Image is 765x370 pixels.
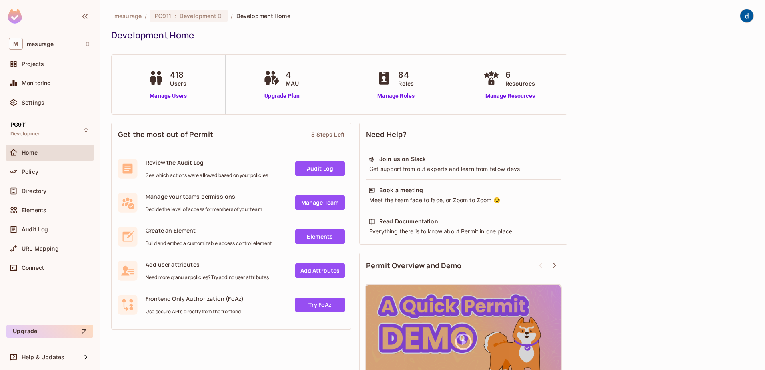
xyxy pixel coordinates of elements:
[22,354,64,360] span: Help & Updates
[174,13,177,19] span: :
[10,121,27,128] span: PG911
[111,29,750,41] div: Development Home
[146,92,190,100] a: Manage Users
[146,240,272,247] span: Build and embed a customizable access control element
[262,92,303,100] a: Upgrade Plan
[180,12,216,20] span: Development
[170,79,186,88] span: Users
[368,196,558,204] div: Meet the team face to face, or Zoom to Zoom 😉
[379,186,423,194] div: Book a meeting
[146,206,262,213] span: Decide the level of access for members of your team
[295,229,345,244] a: Elements
[22,169,38,175] span: Policy
[398,79,414,88] span: Roles
[481,92,539,100] a: Manage Resources
[295,298,345,312] a: Try FoAz
[22,80,51,86] span: Monitoring
[22,207,46,213] span: Elements
[311,131,344,138] div: 5 Steps Left
[366,129,407,139] span: Need Help?
[740,9,753,22] img: dev 911gcl
[368,165,558,173] div: Get support from out experts and learn from fellow devs
[22,188,46,194] span: Directory
[22,245,59,252] span: URL Mapping
[10,131,43,137] span: Development
[374,92,418,100] a: Manage Roles
[146,172,268,179] span: See which actions were allowed based on your policies
[8,9,22,24] img: SReyMgAAAABJRU5ErkJggg==
[155,12,171,20] span: PG911
[22,61,44,67] span: Projects
[22,265,44,271] span: Connect
[146,159,268,166] span: Review the Audit Log
[398,69,414,81] span: 84
[146,193,262,200] span: Manage your teams permissions
[9,38,23,50] span: M
[286,79,299,88] span: MAU
[118,129,213,139] span: Get the most out of Permit
[368,227,558,235] div: Everything there is to know about Permit in one place
[379,217,438,225] div: Read Documentation
[146,274,269,281] span: Need more granular policies? Try adding user attributes
[22,99,44,106] span: Settings
[22,226,48,233] span: Audit Log
[146,308,244,315] span: Use secure API's directly from the frontend
[505,69,535,81] span: 6
[146,261,269,268] span: Add user attributes
[170,69,186,81] span: 418
[22,149,38,156] span: Home
[114,12,142,20] span: the active workspace
[295,161,345,176] a: Audit Log
[295,263,345,278] a: Add Attrbutes
[6,325,93,338] button: Upgrade
[295,195,345,210] a: Manage Team
[236,12,290,20] span: Development Home
[366,261,462,271] span: Permit Overview and Demo
[286,69,299,81] span: 4
[379,155,426,163] div: Join us on Slack
[146,295,244,302] span: Frontend Only Authorization (FoAz)
[505,79,535,88] span: Resources
[145,12,147,20] li: /
[231,12,233,20] li: /
[27,41,54,47] span: Workspace: mesurage
[146,227,272,234] span: Create an Element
